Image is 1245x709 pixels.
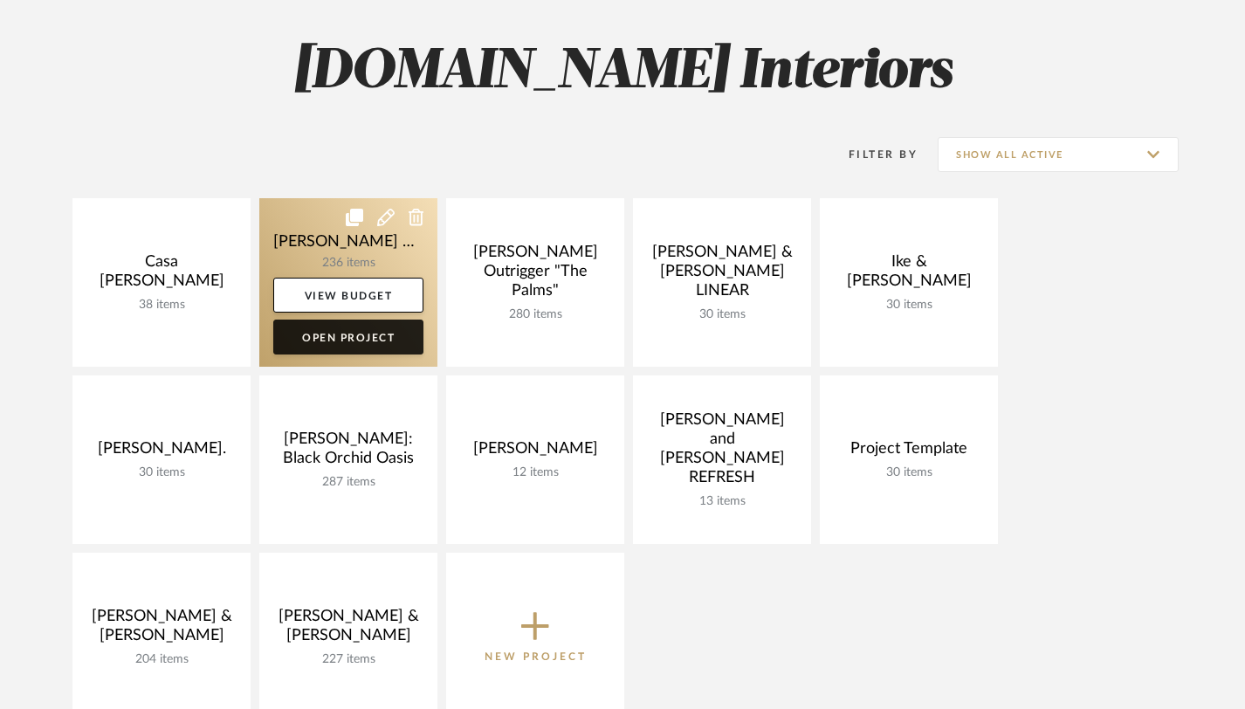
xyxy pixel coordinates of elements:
div: [PERSON_NAME] & [PERSON_NAME] LINEAR [647,243,797,307]
div: 227 items [273,652,423,667]
div: 30 items [834,465,984,480]
div: Project Template [834,439,984,465]
p: New Project [485,648,587,665]
a: View Budget [273,278,423,313]
div: [PERSON_NAME] & [PERSON_NAME] [273,607,423,652]
a: Open Project [273,320,423,354]
div: 30 items [647,307,797,322]
div: Casa [PERSON_NAME] [86,252,237,298]
div: Ike & [PERSON_NAME] [834,252,984,298]
div: 280 items [460,307,610,322]
div: 30 items [86,465,237,480]
div: 38 items [86,298,237,313]
div: [PERSON_NAME] & [PERSON_NAME] [86,607,237,652]
div: 12 items [460,465,610,480]
div: [PERSON_NAME] Outrigger "The Palms" [460,243,610,307]
div: 13 items [647,494,797,509]
div: 30 items [834,298,984,313]
div: 204 items [86,652,237,667]
div: 287 items [273,475,423,490]
div: [PERSON_NAME] and [PERSON_NAME] REFRESH [647,410,797,494]
div: [PERSON_NAME] [460,439,610,465]
div: [PERSON_NAME]: Black Orchid Oasis [273,430,423,475]
div: Filter By [826,146,918,163]
div: [PERSON_NAME]. [86,439,237,465]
